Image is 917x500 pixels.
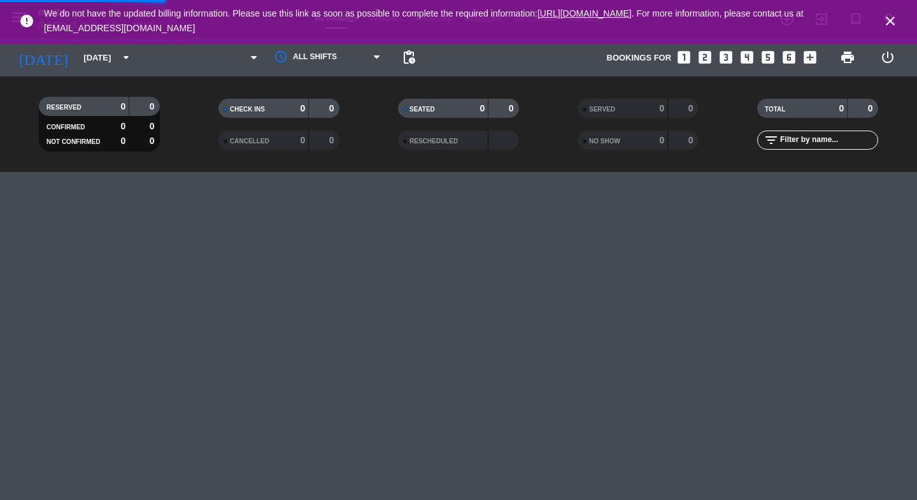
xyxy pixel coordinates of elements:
[150,136,157,146] strong: 0
[760,49,776,66] i: looks_5
[607,53,671,62] span: Bookings for
[883,13,898,29] i: close
[46,138,100,145] span: NOT CONFIRMED
[150,101,157,111] strong: 0
[868,103,875,113] strong: 0
[46,124,85,131] span: CONFIRMED
[589,106,615,113] span: SERVED
[779,133,878,147] input: Filter by name...
[676,49,692,66] i: looks_one
[118,50,134,65] i: arrow_drop_down
[739,49,755,66] i: looks_4
[230,138,269,145] span: CANCELLED
[329,135,336,145] strong: 0
[300,103,305,113] strong: 0
[46,104,82,111] span: RESERVED
[120,136,125,146] strong: 0
[44,8,804,33] span: We do not have the updated billing information. Please use this link as soon as possible to compl...
[401,50,416,65] span: pending_actions
[781,49,797,66] i: looks_6
[120,101,125,111] strong: 0
[659,103,664,113] strong: 0
[718,49,734,66] i: looks_3
[537,8,632,18] a: [URL][DOMAIN_NAME]
[765,106,785,113] span: TOTAL
[880,50,895,65] i: power_settings_new
[840,50,855,65] span: print
[329,103,336,113] strong: 0
[509,103,516,113] strong: 0
[150,121,157,131] strong: 0
[44,8,804,33] a: . For more information, please contact us at [EMAIL_ADDRESS][DOMAIN_NAME]
[839,103,844,113] strong: 0
[10,43,77,71] i: [DATE]
[688,103,695,113] strong: 0
[697,49,713,66] i: looks_two
[409,106,435,113] span: SEATED
[589,138,620,145] span: NO SHOW
[659,135,664,145] strong: 0
[19,13,34,29] i: error
[300,135,305,145] strong: 0
[764,132,779,148] i: filter_list
[867,38,907,76] div: LOG OUT
[120,121,125,131] strong: 0
[802,49,818,66] i: add_box
[230,106,265,113] span: CHECK INS
[688,135,695,145] strong: 0
[480,103,485,113] strong: 0
[409,138,458,145] span: RESCHEDULED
